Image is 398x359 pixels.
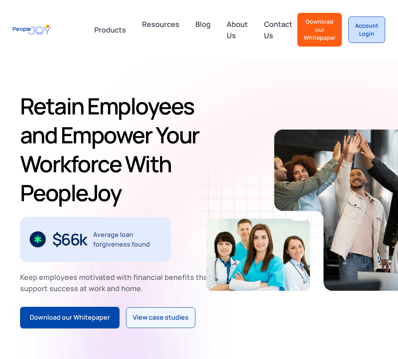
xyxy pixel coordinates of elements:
a: home [13,20,51,39]
div: Download our Whitepaper [304,18,335,42]
div: 2 / 3 [20,217,171,262]
a: Download our Whitepaper [20,307,120,328]
div: Products [89,22,131,38]
a: Blog [191,15,215,44]
a: Account Login [348,16,385,43]
img: Retain-Employees-PeopleJoy [206,218,310,291]
a: About Us [222,15,253,44]
div: Keep employees motivated with financial benefits that support success at work and home. [20,271,217,294]
div: Average loan forgiveness found [93,230,161,249]
div: Account Login [355,22,378,38]
div: $66k [52,233,87,246]
div: Download our Whitepaper [30,312,110,323]
div: View case studies [133,312,189,323]
h1: Retain Employees and Empower Your Workforce With PeopleJoy [20,92,206,207]
a: Resources [137,15,184,44]
a: View case studies [126,307,195,328]
a: Download our Whitepaper [297,13,342,47]
a: Contact Us [259,15,297,44]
